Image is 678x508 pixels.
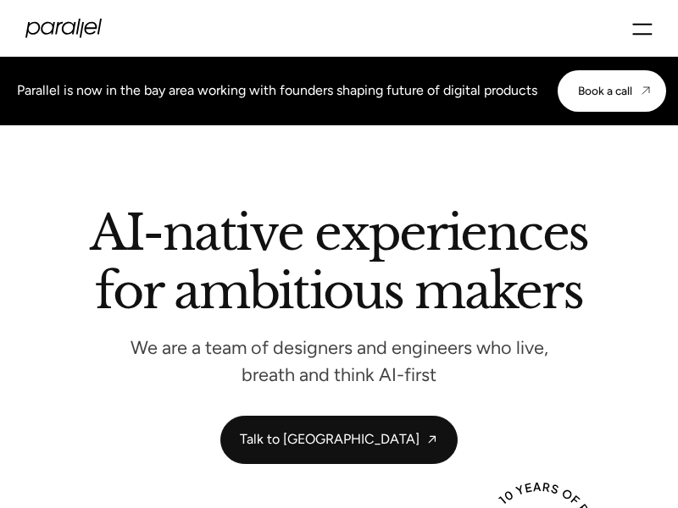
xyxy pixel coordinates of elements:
[102,340,576,381] p: We are a team of designers and engineers who live, breath and think AI-first
[17,210,661,321] h2: AI-native experiences for ambitious makers
[639,84,653,97] img: CTA arrow image
[578,84,632,97] div: Book a call
[17,80,537,101] div: Parallel is now in the bay area working with founders shaping future of digital products
[558,70,666,111] a: Book a call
